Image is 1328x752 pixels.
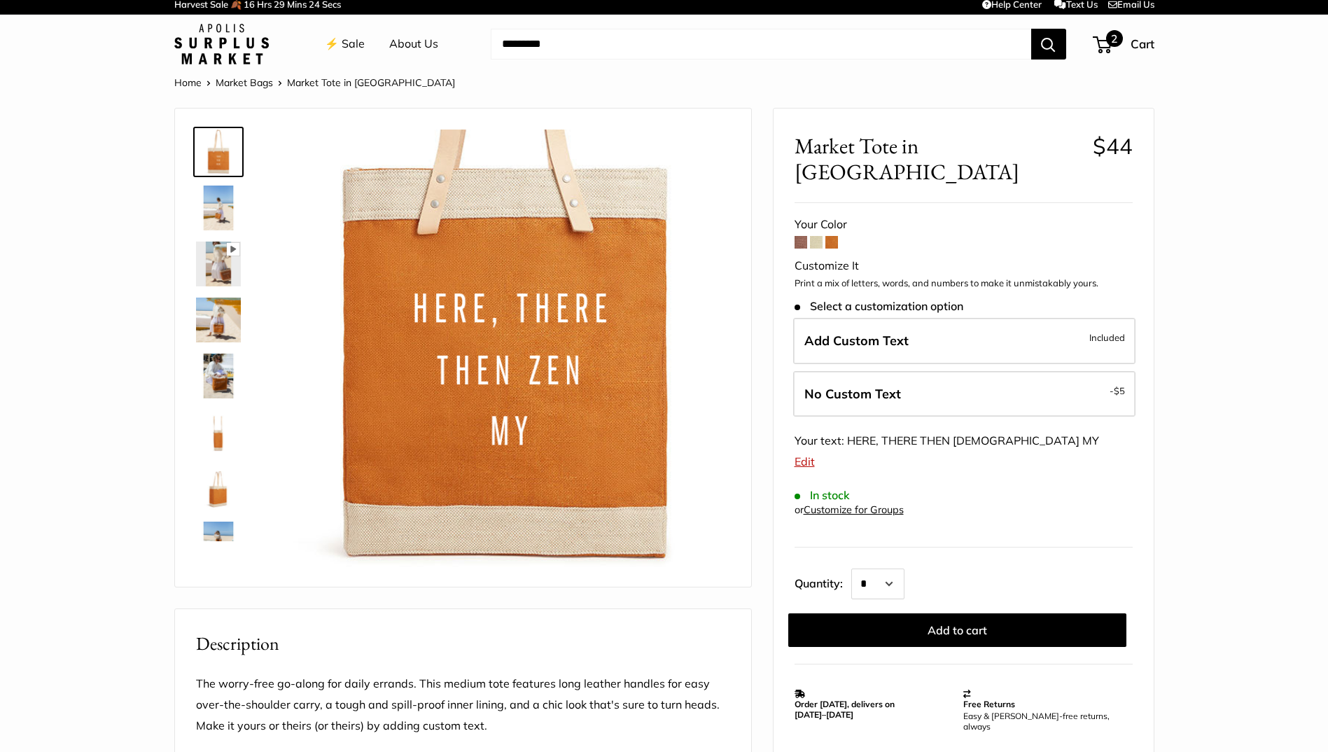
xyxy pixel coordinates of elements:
a: About Us [389,34,438,55]
span: Your text: HERE, THERE THEN [DEMOGRAPHIC_DATA] MY [795,433,1099,447]
p: Easy & [PERSON_NAME]-free returns, always [963,711,1126,732]
nav: Breadcrumb [174,74,455,92]
a: Market Tote in Cognac [193,239,244,289]
input: Search... [491,29,1031,60]
span: $5 [1114,385,1125,396]
p: Print a mix of letters, words, and numbers to make it unmistakably yours. [795,277,1133,291]
img: Market Tote in Cognac [196,130,241,174]
a: Market Tote in Cognac [193,127,244,177]
img: Market Tote in Cognac [196,466,241,510]
img: Market Tote in Cognac [196,242,241,286]
a: Market Tote in Cognac [193,183,244,233]
a: Market Bags [216,76,273,89]
a: Market Tote in Cognac [193,407,244,457]
span: In stock [795,489,850,502]
img: Apolis: Surplus Market [174,24,269,64]
p: The worry-free go-along for daily errands. This medium tote features long leather handles for eas... [196,674,730,737]
span: Select a customization option [795,300,963,313]
span: No Custom Text [804,386,901,402]
a: Home [174,76,202,89]
span: Cart [1131,36,1154,51]
a: Market Tote in Cognac [193,463,244,513]
h2: Description [196,630,730,657]
label: Add Custom Text [793,318,1135,364]
span: 2 [1106,30,1123,47]
a: Market Tote in Cognac [193,351,244,401]
img: Market Tote in Cognac [196,298,241,342]
button: Search [1031,29,1066,60]
a: Market Tote in Cognac [193,295,244,345]
img: customizer-prod [287,130,730,573]
strong: Order [DATE], delivers on [DATE]–[DATE] [795,699,895,720]
a: Edit [795,454,815,468]
span: $44 [1093,132,1133,160]
span: Market Tote in [GEOGRAPHIC_DATA] [795,133,1082,185]
div: Your Color [795,214,1133,235]
a: Customize for Groups [804,503,904,516]
a: ⚡️ Sale [325,34,365,55]
img: Market Tote in Cognac [196,354,241,398]
span: Included [1089,329,1125,346]
span: Add Custom Text [804,333,909,349]
span: Market Tote in [GEOGRAPHIC_DATA] [287,76,455,89]
span: - [1110,382,1125,399]
img: Market Tote in Cognac [196,522,241,566]
label: Quantity: [795,564,851,599]
a: 2 Cart [1094,33,1154,55]
strong: Free Returns [963,699,1015,709]
img: Market Tote in Cognac [196,410,241,454]
img: Market Tote in Cognac [196,186,241,230]
label: Leave Blank [793,371,1135,417]
button: Add to cart [788,613,1126,647]
div: or [795,501,904,520]
a: Market Tote in Cognac [193,519,244,569]
div: Customize It [795,256,1133,277]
